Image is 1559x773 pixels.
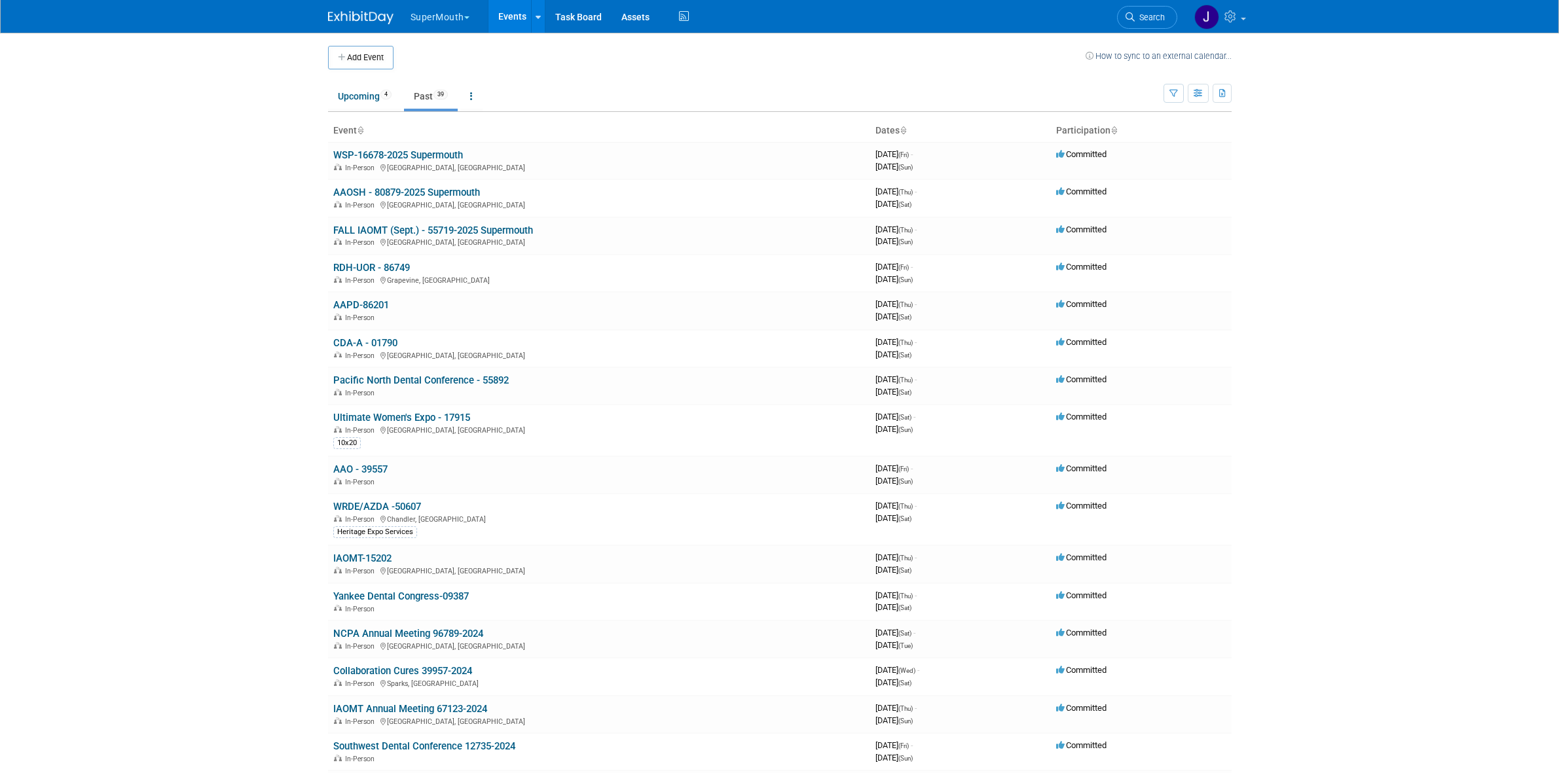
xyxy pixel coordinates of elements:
span: In-Person [345,567,378,575]
span: In-Person [345,164,378,172]
span: (Thu) [898,592,913,600]
span: (Fri) [898,264,909,271]
img: In-Person Event [334,351,342,358]
span: [DATE] [875,463,913,473]
img: In-Person Event [334,276,342,283]
a: Yankee Dental Congress-09387 [333,590,469,602]
span: - [915,187,917,196]
img: In-Person Event [334,238,342,245]
span: In-Person [345,426,378,435]
img: In-Person Event [334,755,342,761]
span: (Fri) [898,151,909,158]
span: - [915,374,917,384]
span: [DATE] [875,262,913,272]
span: Committed [1056,412,1107,422]
span: Committed [1056,187,1107,196]
img: In-Person Event [334,642,342,649]
span: [DATE] [875,501,917,511]
img: In-Person Event [334,314,342,320]
span: - [915,225,917,234]
span: [DATE] [875,640,913,650]
span: (Thu) [898,226,913,234]
a: Pacific North Dental Conference - 55892 [333,374,509,386]
span: In-Person [345,314,378,322]
a: Search [1117,6,1177,29]
span: In-Person [345,351,378,360]
span: (Thu) [898,301,913,308]
th: Dates [870,120,1051,142]
a: RDH-UOR - 86749 [333,262,410,274]
span: - [915,703,917,713]
span: [DATE] [875,225,917,234]
img: In-Person Event [334,515,342,522]
span: (Sat) [898,567,911,574]
span: (Wed) [898,667,915,674]
span: [DATE] [875,565,911,575]
span: Committed [1056,665,1107,675]
img: In-Person Event [334,679,342,686]
span: [DATE] [875,590,917,600]
span: (Thu) [898,376,913,384]
a: Ultimate Women's Expo - 17915 [333,412,470,423]
a: CDA-A - 01790 [333,337,397,349]
span: (Thu) [898,554,913,562]
div: Heritage Expo Services [333,526,417,538]
th: Participation [1051,120,1232,142]
span: [DATE] [875,513,911,523]
span: (Tue) [898,642,913,649]
span: - [917,665,919,675]
span: In-Person [345,389,378,397]
span: Committed [1056,628,1107,638]
span: In-Person [345,755,378,763]
span: (Sat) [898,604,911,611]
span: Committed [1056,463,1107,473]
span: [DATE] [875,162,913,171]
span: Committed [1056,225,1107,234]
span: [DATE] [875,312,911,321]
span: - [915,552,917,562]
span: (Thu) [898,189,913,196]
span: (Sun) [898,755,913,762]
span: Search [1135,12,1165,22]
th: Event [328,120,870,142]
span: Committed [1056,703,1107,713]
span: Committed [1056,740,1107,750]
div: [GEOGRAPHIC_DATA], [GEOGRAPHIC_DATA] [333,715,865,726]
span: In-Person [345,605,378,613]
span: Committed [1056,299,1107,309]
span: (Thu) [898,503,913,510]
a: Collaboration Cures 39957-2024 [333,665,472,677]
span: - [915,337,917,347]
a: IAOMT-15202 [333,552,392,564]
span: (Fri) [898,742,909,749]
a: Past39 [404,84,458,109]
span: [DATE] [875,199,911,209]
span: In-Person [345,276,378,285]
img: In-Person Event [334,201,342,207]
div: [GEOGRAPHIC_DATA], [GEOGRAPHIC_DATA] [333,350,865,360]
span: [DATE] [875,703,917,713]
span: [DATE] [875,740,913,750]
a: AAO - 39557 [333,463,388,475]
a: Sort by Event Name [357,125,363,135]
img: Justin Newborn [1194,5,1219,29]
span: [DATE] [875,628,915,638]
span: Committed [1056,149,1107,159]
a: AAPD-86201 [333,299,389,311]
div: [GEOGRAPHIC_DATA], [GEOGRAPHIC_DATA] [333,199,865,209]
span: In-Person [345,679,378,688]
span: - [915,299,917,309]
span: (Sun) [898,276,913,283]
img: In-Person Event [334,164,342,170]
span: [DATE] [875,412,915,422]
span: [DATE] [875,236,913,246]
span: [DATE] [875,552,917,562]
div: [GEOGRAPHIC_DATA], [GEOGRAPHIC_DATA] [333,162,865,172]
a: Sort by Participation Type [1110,125,1117,135]
span: (Sun) [898,426,913,433]
span: (Sat) [898,351,911,359]
span: (Sun) [898,478,913,485]
span: Committed [1056,374,1107,384]
div: 10x20 [333,437,361,449]
span: [DATE] [875,374,917,384]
